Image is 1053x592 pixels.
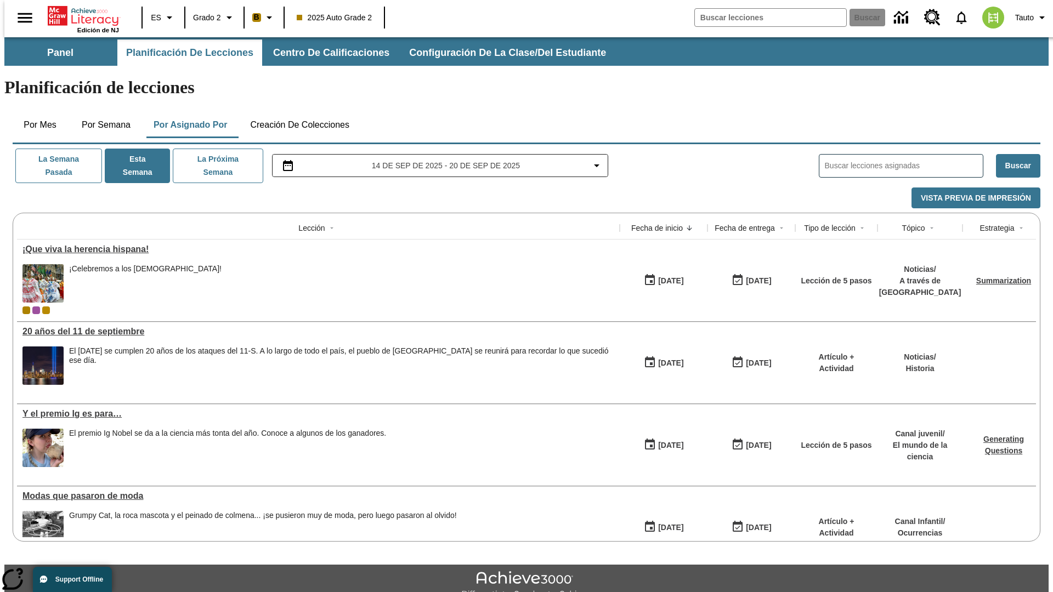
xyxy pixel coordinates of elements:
p: Canal juvenil / [883,428,957,440]
div: ¡Celebremos a los hispanoamericanos! [69,264,222,303]
button: 09/14/25: Último día en que podrá accederse la lección [728,352,775,373]
div: Tópico [902,223,925,234]
div: Clase actual [22,306,30,314]
div: New 2025 class [42,306,50,314]
button: Support Offline [33,567,112,592]
div: [DATE] [746,274,771,288]
button: Buscar [996,154,1040,178]
span: ES [151,12,161,24]
button: 09/14/25: Primer día en que estuvo disponible la lección [640,352,687,373]
button: Panel [5,39,115,66]
div: Modas que pasaron de moda [22,491,614,501]
button: 09/21/25: Último día en que podrá accederse la lección [728,270,775,291]
a: Modas que pasaron de moda, Lecciones [22,491,614,501]
a: Centro de información [887,3,918,33]
p: Artículo + Actividad [801,516,872,539]
button: Esta semana [105,149,170,183]
span: Configuración de la clase/del estudiante [409,47,606,59]
a: ¡Que viva la herencia hispana!, Lecciones [22,244,614,254]
div: Grumpy Cat, la roca mascota y el peinado de colmena... ¡se pusieron muy de moda, pero luego pasar... [69,511,457,549]
button: 09/14/25: Último día en que podrá accederse la lección [728,435,775,456]
span: Tauto [1015,12,1034,24]
svg: Collapse Date Range Filter [590,159,603,172]
a: Notificaciones [947,3,976,32]
img: dos filas de mujeres hispanas en un desfile que celebra la cultura hispana. Las mujeres lucen col... [22,264,64,303]
span: 14 de sep de 2025 - 20 de sep de 2025 [372,160,520,172]
p: Noticias / [879,264,961,275]
button: Planificación de lecciones [117,39,262,66]
button: Sort [1015,221,1028,235]
a: Generating Questions [983,435,1024,455]
button: La próxima semana [173,149,263,183]
div: El premio Ig Nobel se da a la ciencia más tonta del año. Conoce a algunos de los ganadores. [69,429,386,438]
div: Tipo de lección [804,223,856,234]
div: ¡Que viva la herencia hispana! [22,244,614,254]
div: [DATE] [746,439,771,452]
span: 2025 Auto Grade 2 [297,12,372,24]
div: OL 2025 Auto Grade 3 [32,306,40,314]
input: Buscar campo [695,9,846,26]
div: [DATE] [658,274,683,288]
p: Ocurrencias [895,527,946,539]
div: 20 años del 11 de septiembre [22,327,614,337]
button: 06/30/26: Último día en que podrá accederse la lección [728,517,775,538]
button: Seleccione el intervalo de fechas opción del menú [277,159,604,172]
p: Lección de 5 pasos [801,275,871,287]
div: Grumpy Cat, la roca mascota y el peinado de colmena... ¡se pusieron muy de moda, pero luego pasar... [69,511,457,520]
button: Por mes [13,112,67,138]
span: B [254,10,259,24]
a: Centro de recursos, Se abrirá en una pestaña nueva. [918,3,947,32]
img: Una joven lame una piedra, o hueso, al aire libre. [22,429,64,467]
div: Fecha de inicio [631,223,683,234]
button: Centro de calificaciones [264,39,398,66]
span: Planificación de lecciones [126,47,253,59]
button: Por asignado por [145,112,236,138]
button: Por semana [73,112,139,138]
button: Sort [325,221,338,235]
div: Portada [48,4,119,33]
button: Sort [925,221,938,235]
span: Edición de NJ [77,27,119,33]
div: Estrategia [980,223,1014,234]
span: Centro de calificaciones [273,47,389,59]
img: Tributo con luces en la ciudad de Nueva York desde el Parque Estatal Liberty (Nueva Jersey) [22,346,64,385]
div: El 11 de septiembre de 2021 se cumplen 20 años de los ataques del 11-S. A lo largo de todo el paí... [69,346,614,385]
button: Escoja un nuevo avatar [976,3,1011,32]
span: Panel [47,47,73,59]
a: 20 años del 11 de septiembre, Lecciones [22,327,614,337]
button: 09/14/25: Primer día en que estuvo disponible la lección [640,435,687,456]
button: Grado: Grado 2, Elige un grado [189,8,240,27]
div: Subbarra de navegación [4,39,616,66]
input: Buscar lecciones asignadas [825,158,983,174]
div: El premio Ig Nobel se da a la ciencia más tonta del año. Conoce a algunos de los ganadores. [69,429,386,467]
span: Grado 2 [193,12,221,24]
span: Support Offline [55,576,103,583]
button: Vista previa de impresión [912,187,1040,209]
p: Lección de 5 pasos [801,440,871,451]
button: 07/19/25: Primer día en que estuvo disponible la lección [640,517,687,538]
p: Artículo + Actividad [801,351,872,374]
a: Summarization [976,276,1031,285]
button: La semana pasada [15,149,102,183]
div: [DATE] [746,521,771,534]
p: Noticias / [904,351,936,363]
div: El [DATE] se cumplen 20 años de los ataques del 11-S. A lo largo de todo el país, el pueblo de [G... [69,346,614,365]
div: Y el premio Ig es para… [22,409,614,419]
div: Subbarra de navegación [4,37,1049,66]
button: Perfil/Configuración [1011,8,1053,27]
div: ¡Celebremos a los [DEMOGRAPHIC_DATA]! [69,264,222,274]
button: 09/15/25: Primer día en que estuvo disponible la lección [640,270,687,291]
h1: Planificación de lecciones [4,77,1049,98]
a: Y el premio Ig es para…, Lecciones [22,409,614,419]
p: Historia [904,363,936,374]
a: Portada [48,5,119,27]
button: Sort [856,221,869,235]
button: Sort [683,221,696,235]
p: Canal Infantil / [895,516,946,527]
img: foto en blanco y negro de una chica haciendo girar unos hula-hulas en la década de 1950 [22,511,64,549]
button: Boost El color de la clase es anaranjado claro. Cambiar el color de la clase. [248,8,280,27]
